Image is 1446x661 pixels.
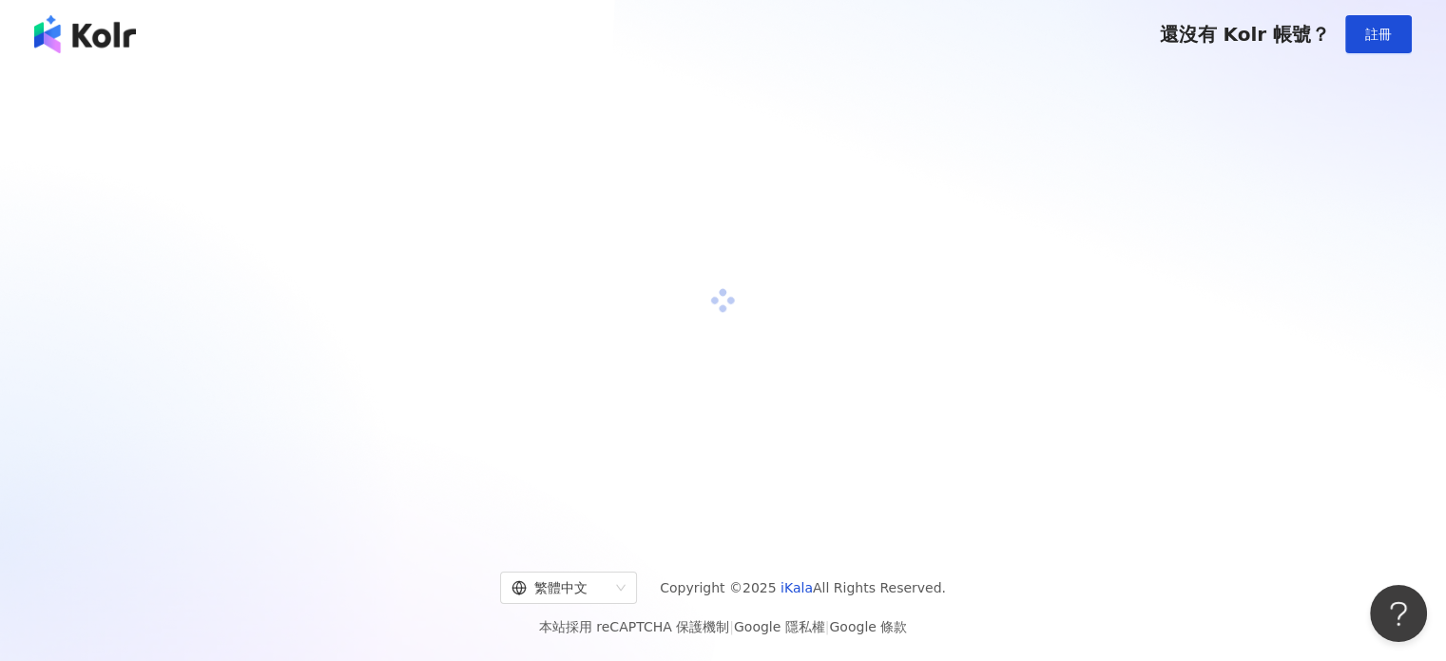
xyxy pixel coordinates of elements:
[539,615,907,638] span: 本站採用 reCAPTCHA 保護機制
[829,619,907,634] a: Google 條款
[1365,27,1392,42] span: 註冊
[1159,23,1330,46] span: 還沒有 Kolr 帳號？
[734,619,825,634] a: Google 隱私權
[1345,15,1412,53] button: 註冊
[781,580,813,595] a: iKala
[825,619,830,634] span: |
[660,576,946,599] span: Copyright © 2025 All Rights Reserved.
[34,15,136,53] img: logo
[511,573,608,603] div: 繁體中文
[1370,585,1427,642] iframe: Help Scout Beacon - Open
[729,619,734,634] span: |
